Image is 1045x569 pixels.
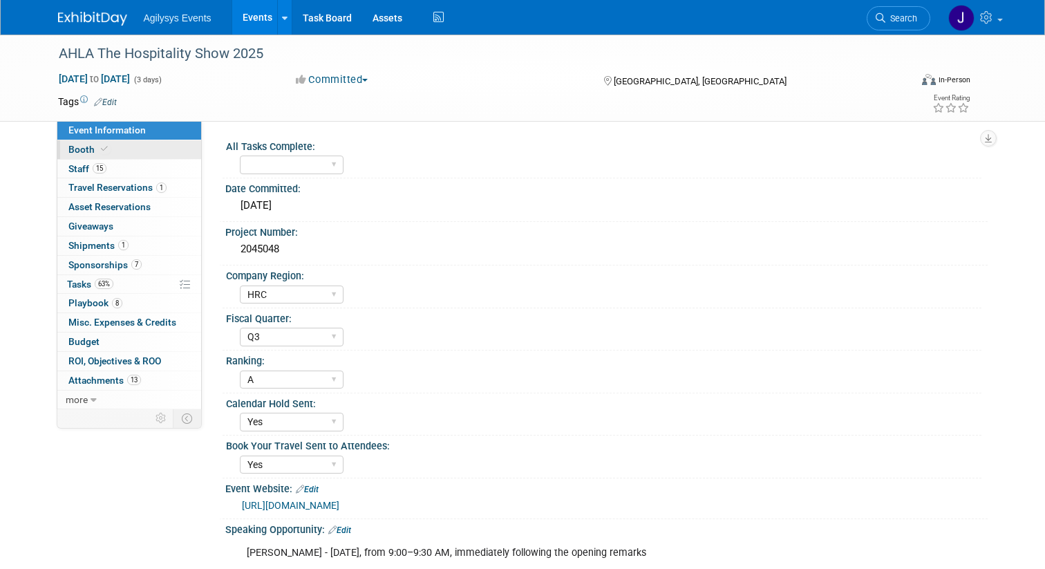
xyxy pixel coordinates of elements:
div: In-Person [938,75,970,85]
td: Tags [58,95,117,109]
div: Book Your Travel Sent to Attendees: [226,436,981,453]
span: Event Information [68,124,146,136]
a: Giveaways [57,217,201,236]
a: Edit [94,97,117,107]
span: Travel Reservations [68,182,167,193]
span: Agilysys Events [144,12,211,24]
span: Misc. Expenses & Credits [68,317,176,328]
a: Shipments1 [57,236,201,255]
div: Speaking Opportunity: [225,519,988,537]
a: Misc. Expenses & Credits [57,313,201,332]
span: ROI, Objectives & ROO [68,355,161,366]
img: Justin Oram [948,5,975,31]
a: more [57,391,201,409]
span: 63% [95,279,113,289]
span: Budget [68,336,100,347]
a: ROI, Objectives & ROO [57,352,201,371]
span: 7 [131,259,142,270]
a: Sponsorships7 [57,256,201,274]
div: Company Region: [226,265,981,283]
div: Event Website: [225,478,988,496]
span: Asset Reservations [68,201,151,212]
span: 13 [127,375,141,385]
a: Playbook8 [57,294,201,313]
a: Tasks63% [57,275,201,294]
div: Event Rating [932,95,970,102]
div: All Tasks Complete: [226,136,981,153]
button: Committed [291,73,373,87]
span: 8 [112,298,122,308]
a: Attachments13 [57,371,201,390]
img: Format-Inperson.png [922,74,936,85]
td: Toggle Event Tabs [173,409,201,427]
span: Booth [68,144,111,155]
span: Playbook [68,297,122,308]
a: Edit [296,485,319,494]
img: ExhibitDay [58,12,127,26]
div: AHLA The Hospitality Show 2025 [54,41,893,66]
span: Shipments [68,240,129,251]
a: Travel Reservations1 [57,178,201,197]
span: Staff [68,163,106,174]
a: Search [867,6,930,30]
span: 1 [156,183,167,193]
div: Fiscal Quarter: [226,308,981,326]
a: Event Information [57,121,201,140]
a: Booth [57,140,201,159]
span: 1 [118,240,129,250]
span: (3 days) [133,75,162,84]
span: Attachments [68,375,141,386]
span: more [66,394,88,405]
a: Asset Reservations [57,198,201,216]
a: Staff15 [57,160,201,178]
span: Giveaways [68,221,113,232]
span: to [88,73,101,84]
div: Event Format [836,72,970,93]
span: [DATE] [DATE] [58,73,131,85]
div: Calendar Hold Sent: [226,393,981,411]
a: Edit [328,525,351,535]
td: Personalize Event Tab Strip [149,409,173,427]
span: Search [885,13,917,24]
span: Tasks [67,279,113,290]
div: 2045048 [236,239,977,260]
a: Budget [57,333,201,351]
div: Ranking: [226,351,981,368]
i: Booth reservation complete [101,145,108,153]
span: Sponsorships [68,259,142,270]
span: 15 [93,163,106,174]
div: Date Committed: [225,178,988,196]
a: [URL][DOMAIN_NAME] [242,500,339,511]
div: Project Number: [225,222,988,239]
span: [GEOGRAPHIC_DATA], [GEOGRAPHIC_DATA] [614,76,787,86]
div: [DATE] [236,195,977,216]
